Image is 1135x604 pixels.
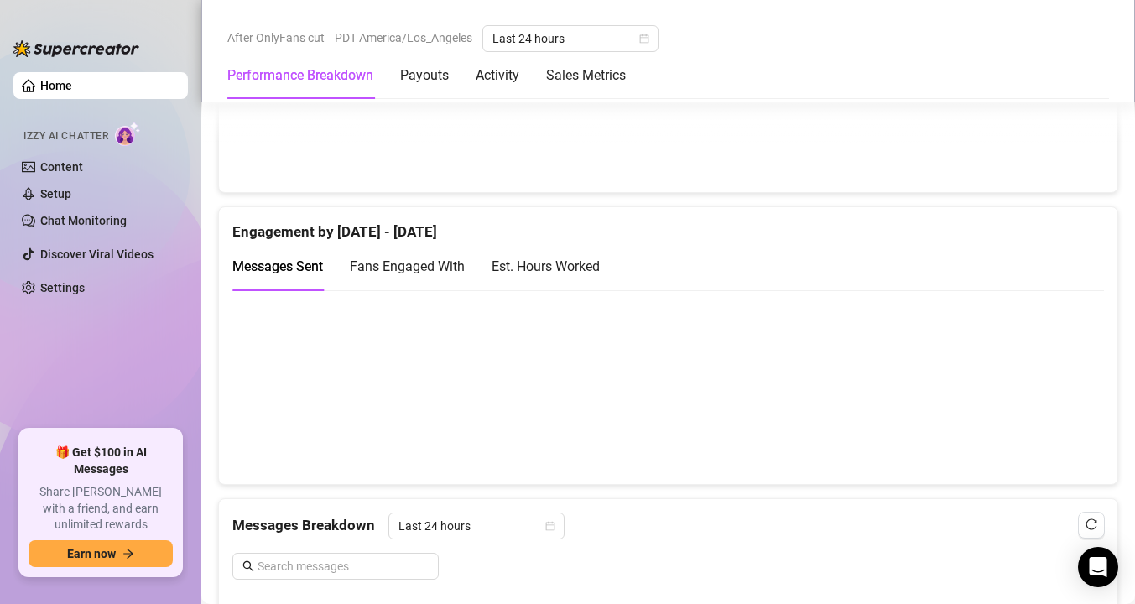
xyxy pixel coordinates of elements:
div: Messages Breakdown [232,513,1104,539]
div: Est. Hours Worked [492,256,600,277]
span: calendar [639,34,649,44]
span: Last 24 hours [492,26,648,51]
a: Settings [40,281,85,294]
span: calendar [545,521,555,531]
span: Izzy AI Chatter [23,128,108,144]
span: After OnlyFans cut [227,25,325,50]
span: search [242,560,254,572]
a: Discover Viral Videos [40,247,154,261]
span: Messages Sent [232,258,323,274]
a: Setup [40,187,71,200]
button: Earn nowarrow-right [29,540,173,567]
span: Fans Engaged With [350,258,465,274]
a: Chat Monitoring [40,214,127,227]
div: Open Intercom Messenger [1078,547,1118,587]
span: Earn now [67,547,116,560]
span: reload [1086,518,1097,530]
div: Performance Breakdown [227,65,373,86]
span: arrow-right [122,548,134,560]
img: AI Chatter [115,122,141,146]
input: Search messages [258,557,429,575]
div: Payouts [400,65,449,86]
img: logo-BBDzfeDw.svg [13,40,139,57]
a: Content [40,160,83,174]
span: 🎁 Get $100 in AI Messages [29,445,173,477]
span: PDT America/Los_Angeles [335,25,472,50]
div: Sales Metrics [546,65,626,86]
div: Engagement by [DATE] - [DATE] [232,207,1104,243]
span: Last 24 hours [398,513,554,539]
span: Share [PERSON_NAME] with a friend, and earn unlimited rewards [29,484,173,534]
a: Home [40,79,72,92]
div: Activity [476,65,519,86]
